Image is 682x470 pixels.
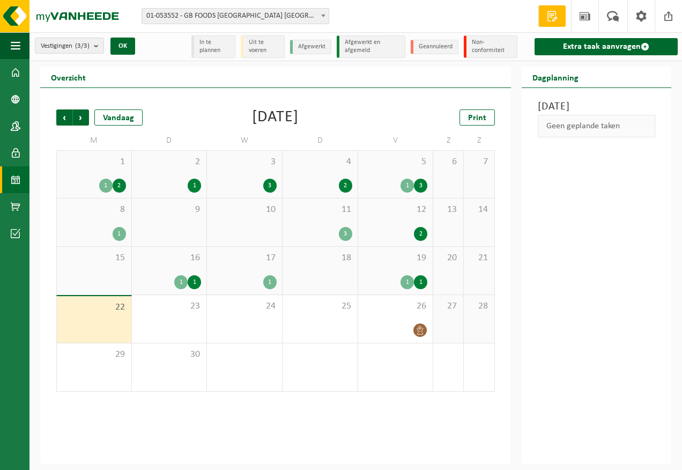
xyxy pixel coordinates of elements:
[188,179,201,193] div: 1
[75,42,90,49] count: (3/3)
[137,156,202,168] span: 2
[401,179,414,193] div: 1
[62,302,126,313] span: 22
[252,109,299,126] div: [DATE]
[414,227,427,241] div: 2
[439,300,458,312] span: 27
[56,109,72,126] span: Vorige
[73,109,89,126] span: Volgende
[468,114,486,122] span: Print
[207,131,283,150] td: W
[358,131,434,150] td: V
[401,275,414,289] div: 1
[41,38,90,54] span: Vestigingen
[364,204,428,216] span: 12
[469,252,488,264] span: 21
[469,300,488,312] span: 28
[469,204,488,216] span: 14
[433,131,464,150] td: Z
[288,156,352,168] span: 4
[62,204,126,216] span: 8
[288,252,352,264] span: 18
[191,35,235,58] li: In te plannen
[283,131,358,150] td: D
[263,179,277,193] div: 3
[142,9,329,24] span: 01-053552 - GB FOODS BELGIUM NV - PUURS-SINT-AMANDS
[364,156,428,168] span: 5
[174,275,188,289] div: 1
[40,67,97,87] h2: Overzicht
[339,179,352,193] div: 2
[459,109,495,126] a: Print
[439,204,458,216] span: 13
[288,204,352,216] span: 11
[137,349,202,361] span: 30
[241,35,285,58] li: Uit te voeren
[188,275,201,289] div: 1
[137,252,202,264] span: 16
[339,227,352,241] div: 3
[132,131,207,150] td: D
[538,99,655,115] h3: [DATE]
[35,38,104,54] button: Vestigingen(3/3)
[288,300,352,312] span: 25
[212,156,277,168] span: 3
[137,204,202,216] span: 9
[290,40,331,54] li: Afgewerkt
[464,131,494,150] td: Z
[414,179,427,193] div: 3
[113,227,126,241] div: 1
[94,109,143,126] div: Vandaag
[212,204,277,216] span: 10
[469,156,488,168] span: 7
[535,38,678,55] a: Extra taak aanvragen
[263,275,277,289] div: 1
[411,40,458,54] li: Geannuleerd
[364,300,428,312] span: 26
[538,115,655,137] div: Geen geplande taken
[113,179,126,193] div: 2
[337,35,405,58] li: Afgewerkt en afgemeld
[142,8,329,24] span: 01-053552 - GB FOODS BELGIUM NV - PUURS-SINT-AMANDS
[56,131,132,150] td: M
[212,252,277,264] span: 17
[522,67,589,87] h2: Dagplanning
[137,300,202,312] span: 23
[414,275,427,289] div: 1
[439,156,458,168] span: 6
[62,252,126,264] span: 15
[439,252,458,264] span: 20
[99,179,113,193] div: 1
[62,156,126,168] span: 1
[212,300,277,312] span: 24
[110,38,135,55] button: OK
[364,252,428,264] span: 19
[62,349,126,361] span: 29
[464,35,517,58] li: Non-conformiteit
